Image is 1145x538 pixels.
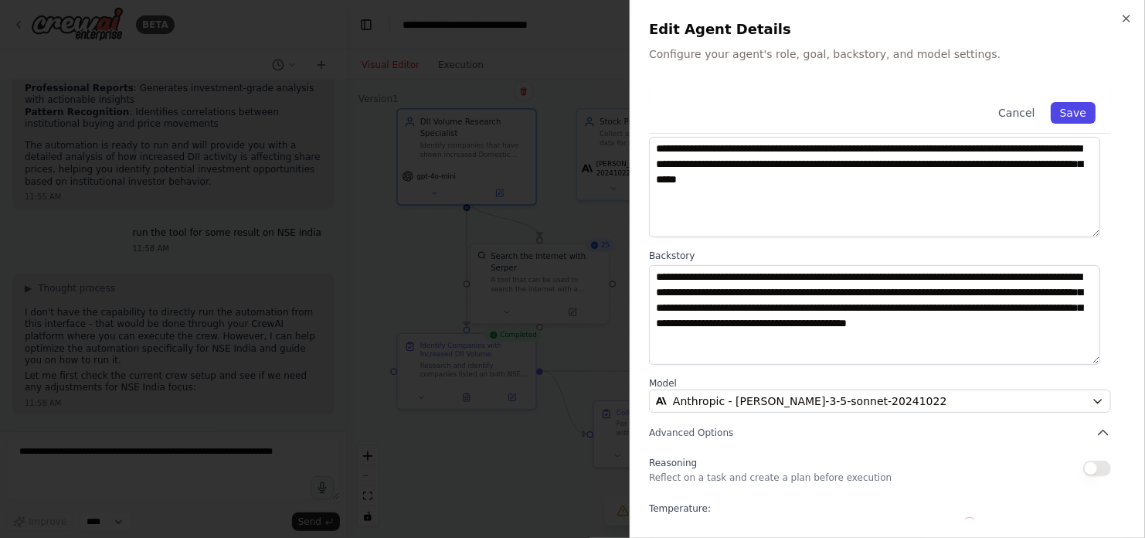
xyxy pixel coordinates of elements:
[989,102,1044,124] button: Cancel
[649,377,1111,390] label: Model
[649,46,1126,62] p: Configure your agent's role, goal, backstory, and model settings.
[649,458,697,468] span: Reasoning
[1051,102,1096,124] button: Save
[649,390,1111,413] button: Anthropic - [PERSON_NAME]-3-5-sonnet-20241022
[649,250,1111,262] label: Backstory
[673,393,947,409] span: Anthropic - claude-3-5-sonnet-20241022
[649,425,1111,441] button: Advanced Options
[649,427,733,439] span: Advanced Options
[649,502,711,515] span: Temperature:
[649,472,892,484] p: Reflect on a task and create a plan before execution
[649,19,1126,40] h2: Edit Agent Details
